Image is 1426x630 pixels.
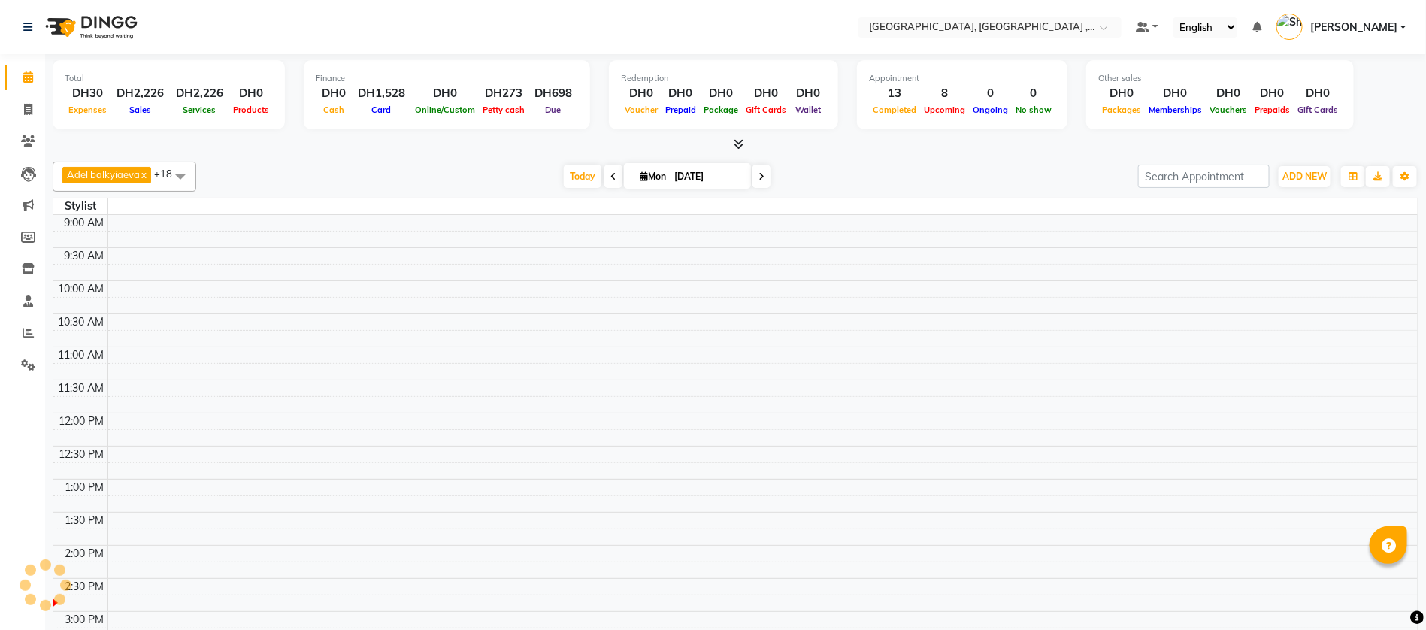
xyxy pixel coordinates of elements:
[62,480,107,495] div: 1:00 PM
[742,104,790,115] span: Gift Cards
[662,85,700,102] div: DH0
[1098,85,1145,102] div: DH0
[1098,72,1342,85] div: Other sales
[670,165,745,188] input: 2025-09-01
[319,104,348,115] span: Cash
[126,104,155,115] span: Sales
[621,85,662,102] div: DH0
[56,447,107,462] div: 12:30 PM
[56,413,107,429] div: 12:00 PM
[1310,20,1397,35] span: [PERSON_NAME]
[479,104,528,115] span: Petty cash
[1098,104,1145,115] span: Packages
[111,85,170,102] div: DH2,226
[56,347,107,363] div: 11:00 AM
[65,104,111,115] span: Expenses
[742,85,790,102] div: DH0
[62,546,107,562] div: 2:00 PM
[1138,165,1270,188] input: Search Appointment
[920,104,969,115] span: Upcoming
[229,85,273,102] div: DH0
[869,72,1055,85] div: Appointment
[700,104,742,115] span: Package
[528,85,578,102] div: DH698
[56,281,107,297] div: 10:00 AM
[1276,14,1303,40] img: Shahram
[479,85,528,102] div: DH273
[67,168,140,180] span: Adel balkyiaeva
[411,104,479,115] span: Online/Custom
[1145,104,1206,115] span: Memberships
[1282,171,1327,182] span: ADD NEW
[56,380,107,396] div: 11:30 AM
[869,104,920,115] span: Completed
[1294,104,1342,115] span: Gift Cards
[170,85,229,102] div: DH2,226
[140,168,147,180] a: x
[1294,85,1342,102] div: DH0
[316,85,352,102] div: DH0
[792,104,825,115] span: Wallet
[1206,85,1251,102] div: DH0
[1206,104,1251,115] span: Vouchers
[1251,104,1294,115] span: Prepaids
[621,72,826,85] div: Redemption
[368,104,395,115] span: Card
[636,171,670,182] span: Mon
[969,85,1012,102] div: 0
[62,579,107,595] div: 2:30 PM
[352,85,411,102] div: DH1,528
[411,85,479,102] div: DH0
[62,248,107,264] div: 9:30 AM
[38,6,141,48] img: logo
[700,85,742,102] div: DH0
[969,104,1012,115] span: Ongoing
[62,612,107,628] div: 3:00 PM
[229,104,273,115] span: Products
[65,72,273,85] div: Total
[53,198,107,214] div: Stylist
[62,513,107,529] div: 1:30 PM
[869,85,920,102] div: 13
[662,104,700,115] span: Prepaid
[542,104,565,115] span: Due
[180,104,220,115] span: Services
[1012,85,1055,102] div: 0
[1251,85,1294,102] div: DH0
[56,314,107,330] div: 10:30 AM
[564,165,601,188] span: Today
[316,72,578,85] div: Finance
[621,104,662,115] span: Voucher
[65,85,111,102] div: DH30
[154,168,183,180] span: +18
[1145,85,1206,102] div: DH0
[790,85,826,102] div: DH0
[62,215,107,231] div: 9:00 AM
[1012,104,1055,115] span: No show
[920,85,969,102] div: 8
[1279,166,1331,187] button: ADD NEW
